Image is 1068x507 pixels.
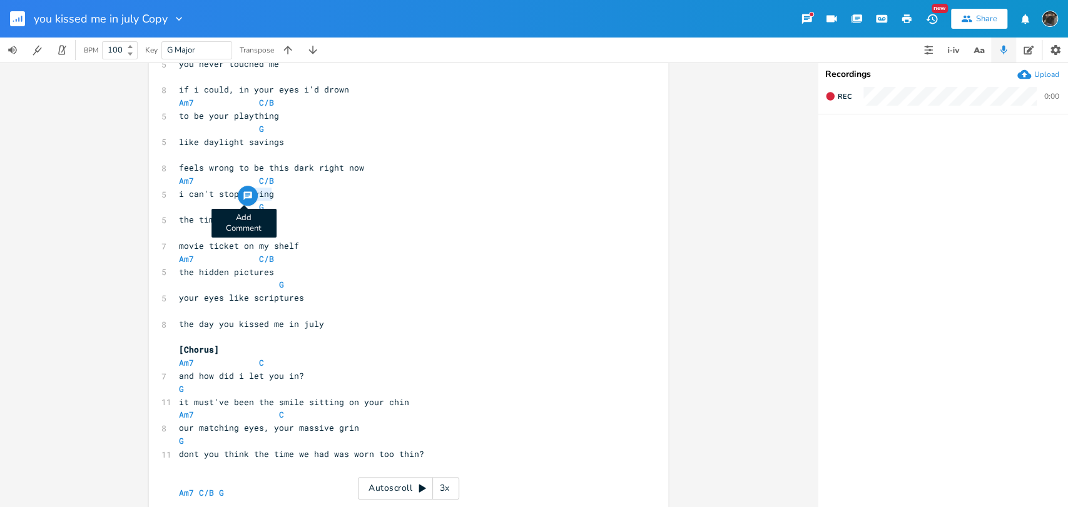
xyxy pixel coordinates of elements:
[179,383,184,394] span: G
[1017,68,1059,81] button: Upload
[145,46,158,54] div: Key
[167,44,195,56] span: G Major
[1034,69,1059,79] div: Upload
[179,357,194,368] span: Am7
[259,357,264,368] span: C
[358,477,459,499] div: Autoscroll
[179,409,194,420] span: Am7
[179,487,194,498] span: Am7
[179,448,424,459] span: dont you think the time we had was worn too thin?
[219,487,224,498] span: G
[179,266,274,278] span: the hidden pictures
[179,370,304,381] span: and how did i let you in?
[179,136,284,148] span: like daylight savings
[1044,93,1059,100] div: 0:00
[179,214,274,225] span: the time im shaving
[179,292,304,303] span: your eyes like scriptures
[976,13,997,24] div: Share
[825,70,1060,79] div: Recordings
[179,318,324,329] span: the day you kissed me in july
[179,58,279,69] span: you never touched me
[199,487,214,498] span: C/B
[259,175,274,186] span: C/B
[179,240,299,251] span: movie ticket on my shelf
[279,279,284,290] span: G
[1042,11,1058,27] img: August Tyler Gallant
[433,477,455,499] div: 3x
[259,123,264,134] span: G
[179,435,184,446] span: G
[84,47,98,54] div: BPM
[179,422,359,433] span: our matching eyes, your massive grin
[34,13,168,24] span: you kissed me in july Copy
[179,84,349,95] span: if i could, in your eyes i'd drown
[238,186,258,206] button: Add Comment
[179,188,274,199] span: i can't stop caving
[259,201,264,213] span: G
[259,253,274,264] span: C/B
[179,253,194,264] span: Am7
[932,4,948,13] div: New
[838,92,852,101] span: Rec
[179,110,279,121] span: to be your plaything
[179,175,194,186] span: Am7
[179,97,194,108] span: Am7
[951,9,1007,29] button: Share
[820,86,857,106] button: Rec
[279,409,284,420] span: C
[259,97,274,108] span: C/B
[179,162,364,173] span: feels wrong to be this dark right now
[919,8,944,30] button: New
[179,396,409,408] span: it must've been the smile sitting on your chin
[240,46,274,54] div: Transpose
[179,344,219,355] span: [Chorus]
